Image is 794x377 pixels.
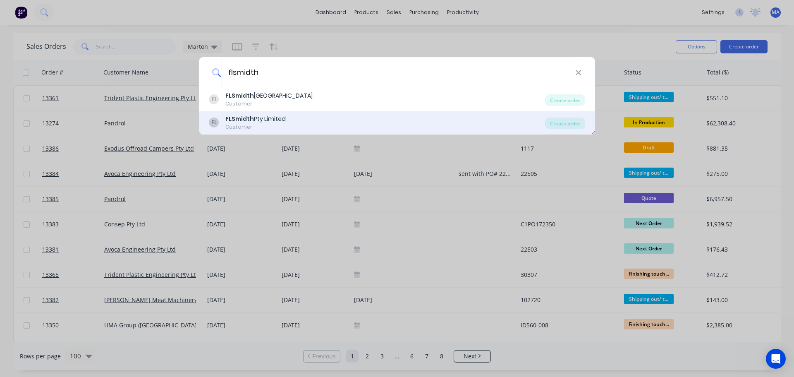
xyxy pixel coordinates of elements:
[225,115,254,123] b: FLSmidth
[225,123,286,131] div: Customer
[545,94,585,106] div: Create order
[225,100,313,108] div: Customer
[209,94,219,104] div: FI
[221,57,575,88] input: Enter a customer name to create a new order...
[545,118,585,129] div: Create order
[209,118,219,127] div: FL
[225,91,254,100] b: FLSmidth
[225,91,313,100] div: [GEOGRAPHIC_DATA]
[766,349,786,369] div: Open Intercom Messenger
[225,115,286,123] div: Pty Limited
